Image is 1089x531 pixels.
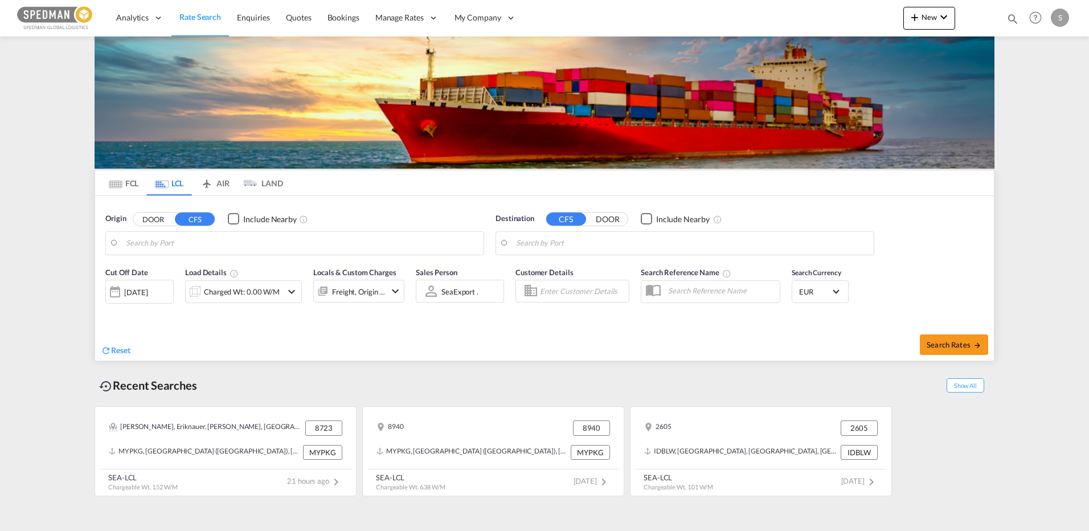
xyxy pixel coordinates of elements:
[1051,9,1069,27] div: S
[792,268,841,277] span: Search Currency
[376,445,568,460] div: MYPKG, Port Klang (Pelabuhan Klang), Malaysia, South East Asia, Asia Pacific
[908,10,922,24] md-icon: icon-plus 400-fg
[546,213,586,226] button: CFS
[95,373,202,398] div: Recent Searches
[185,268,239,277] span: Load Details
[376,472,445,483] div: SEA-LCL
[101,170,146,195] md-tab-item: FCL
[937,10,951,24] md-icon: icon-chevron-down
[798,283,842,300] md-select: Select Currency: € EUREuro
[17,5,94,31] img: c12ca350ff1b11efb6b291369744d907.png
[644,445,838,460] div: IDBLW, Belawan, Sumatra, Indonesia, South East Asia, Asia Pacific
[192,170,238,195] md-tab-item: AIR
[185,280,302,303] div: Charged Wt: 0.00 W/Micon-chevron-down
[329,475,343,489] md-icon: icon-chevron-right
[722,269,731,278] md-icon: Your search will be saved by the below given name
[644,472,713,483] div: SEA-LCL
[108,472,178,483] div: SEA-LCL
[799,287,831,297] span: EUR
[441,287,478,296] div: SeaExport .
[95,36,994,169] img: LCL+%26+FCL+BACKGROUND.png
[662,282,780,299] input: Search Reference Name
[126,235,478,252] input: Search by Port
[133,213,173,226] button: DOOR
[630,406,892,496] recent-search-card: 2605 2605IDBLW, [GEOGRAPHIC_DATA], [GEOGRAPHIC_DATA], [GEOGRAPHIC_DATA], [GEOGRAPHIC_DATA], [GEOG...
[109,445,300,460] div: MYPKG, Port Klang (Pelabuhan Klang), Malaysia, South East Asia, Asia Pacific
[841,445,878,460] div: IDBLW
[927,340,981,349] span: Search Rates
[95,196,994,361] div: Origin DOOR CFS Checkbox No InkUnchecked: Ignores neighbouring ports when fetching rates.Checked ...
[947,378,984,393] span: Show All
[644,420,672,435] div: 2605
[440,283,482,300] md-select: Sales Person: SeaExport .
[641,268,731,277] span: Search Reference Name
[641,213,710,225] md-checkbox: Checkbox No Ink
[1026,8,1051,28] div: Help
[376,483,445,491] span: Chargeable Wt. 6.38 W/M
[588,213,628,226] button: DOOR
[111,345,130,355] span: Reset
[303,445,342,460] div: MYPKG
[146,170,192,195] md-tab-item: LCL
[230,269,239,278] md-icon: Chargeable Weight
[287,476,343,485] span: 21 hours ago
[313,268,396,277] span: Locals & Custom Charges
[496,213,534,224] span: Destination
[327,13,359,22] span: Bookings
[285,285,298,299] md-icon: icon-chevron-down
[376,420,404,435] div: 8940
[305,420,342,435] div: 8723
[1026,8,1045,27] span: Help
[95,406,357,496] recent-search-card: [PERSON_NAME], Eriknauer, [PERSON_NAME], [GEOGRAPHIC_DATA], [GEOGRAPHIC_DATA], [GEOGRAPHIC_DATA],...
[920,334,988,355] button: Search Ratesicon-arrow-right
[908,13,951,22] span: New
[713,215,722,224] md-icon: Unchecked: Ignores neighbouring ports when fetching rates.Checked : Includes neighbouring ports w...
[204,284,280,300] div: Charged Wt: 0.00 W/M
[416,268,457,277] span: Sales Person
[903,7,955,30] button: icon-plus 400-fgNewicon-chevron-down
[656,214,710,225] div: Include Nearby
[105,213,126,224] span: Origin
[388,284,402,298] md-icon: icon-chevron-down
[841,420,878,435] div: 2605
[332,284,386,300] div: Freight Origin Destination
[299,215,308,224] md-icon: Unchecked: Ignores neighbouring ports when fetching rates.Checked : Includes neighbouring ports w...
[644,483,713,491] span: Chargeable Wt. 1.01 W/M
[101,170,283,195] md-pagination-wrapper: Use the left and right arrow keys to navigate between tabs
[362,406,624,496] recent-search-card: 8940 8940MYPKG, [GEOGRAPHIC_DATA] ([GEOGRAPHIC_DATA]), [GEOGRAPHIC_DATA], [GEOGRAPHIC_DATA], [GEO...
[1006,13,1019,25] md-icon: icon-magnify
[105,280,174,304] div: [DATE]
[101,345,111,356] md-icon: icon-refresh
[228,213,297,225] md-checkbox: Checkbox No Ink
[175,213,215,226] button: CFS
[108,483,178,491] span: Chargeable Wt. 1.52 W/M
[105,268,148,277] span: Cut Off Date
[375,12,424,23] span: Manage Rates
[574,476,611,485] span: [DATE]
[841,476,878,485] span: [DATE]
[597,475,611,489] md-icon: icon-chevron-right
[515,268,573,277] span: Customer Details
[516,235,868,252] input: Search by Port
[200,177,214,185] md-icon: icon-airplane
[973,341,981,349] md-icon: icon-arrow-right
[124,287,148,297] div: [DATE]
[237,13,270,22] span: Enquiries
[105,303,114,318] md-datepicker: Select
[101,345,130,357] div: icon-refreshReset
[238,170,283,195] md-tab-item: LAND
[286,13,311,22] span: Quotes
[571,445,610,460] div: MYPKG
[540,283,625,300] input: Enter Customer Details
[865,475,878,489] md-icon: icon-chevron-right
[179,12,221,22] span: Rate Search
[109,420,302,435] div: Bottrup, Eriknauer, Hatting, Hedensted, Korning, Kragelund, Kragelund Fl, Kragelund Mark, Kroller...
[455,12,501,23] span: My Company
[313,280,404,303] div: Freight Origin Destinationicon-chevron-down
[243,214,297,225] div: Include Nearby
[1006,13,1019,30] div: icon-magnify
[99,379,113,393] md-icon: icon-backup-restore
[116,12,149,23] span: Analytics
[573,420,610,435] div: 8940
